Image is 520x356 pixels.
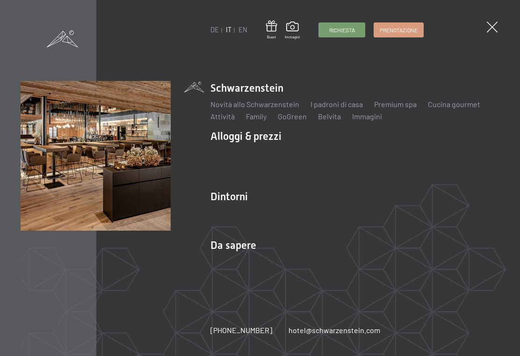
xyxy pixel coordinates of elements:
[352,112,382,121] a: Immagini
[374,23,423,37] a: Prenotazione
[289,325,380,335] a: hotel@schwarzenstein.com
[226,26,231,34] a: IT
[311,100,363,109] a: I padroni di casa
[210,100,299,109] a: Novità allo Schwarzenstein
[380,26,418,34] span: Prenotazione
[210,325,272,335] a: [PHONE_NUMBER]
[266,35,277,40] span: Buoni
[319,23,365,37] a: Richiesta
[266,21,277,40] a: Buoni
[210,326,272,334] span: [PHONE_NUMBER]
[246,112,267,121] a: Family
[210,26,219,34] a: DE
[285,35,300,40] span: Immagini
[21,81,170,231] img: [Translate to Italienisch:]
[374,100,417,109] a: Premium spa
[329,26,355,34] span: Richiesta
[428,100,480,109] a: Cucina gourmet
[278,112,307,121] a: GoGreen
[318,112,341,121] a: Belvita
[285,22,300,39] a: Immagini
[210,112,235,121] a: Attività
[238,26,247,34] a: EN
